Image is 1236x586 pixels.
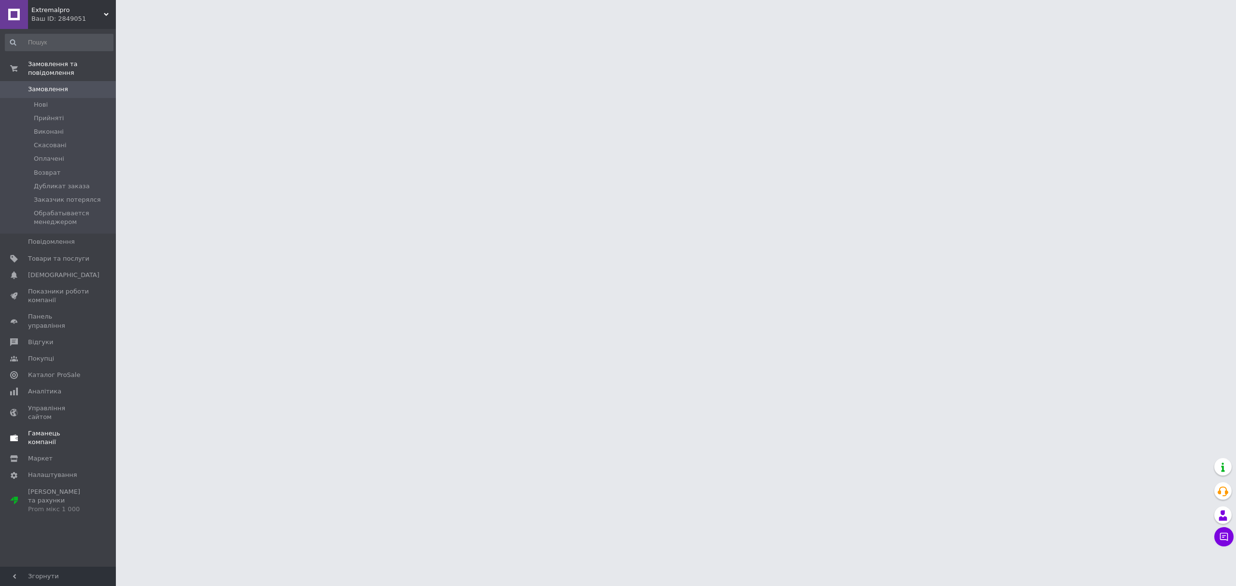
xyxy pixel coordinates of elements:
span: Аналітика [28,387,61,396]
span: Налаштування [28,471,77,479]
span: Возврат [34,168,60,177]
span: Замовлення та повідомлення [28,60,116,77]
span: Дубликат заказа [34,182,90,191]
span: Товари та послуги [28,254,89,263]
span: Оплачені [34,154,64,163]
button: Чат з покупцем [1214,527,1234,546]
span: Показники роботи компанії [28,287,89,305]
div: Prom мікс 1 000 [28,505,89,514]
span: Виконані [34,127,64,136]
div: Ваш ID: 2849051 [31,14,116,23]
span: Відгуки [28,338,53,347]
span: Скасовані [34,141,67,150]
span: Нові [34,100,48,109]
input: Пошук [5,34,113,51]
span: Обрабатывается менеджером [34,209,112,226]
span: Заказчик потерялся [34,195,101,204]
span: [DEMOGRAPHIC_DATA] [28,271,99,279]
span: Маркет [28,454,53,463]
span: Прийняті [34,114,64,123]
span: Каталог ProSale [28,371,80,379]
span: Панель управління [28,312,89,330]
span: Управління сайтом [28,404,89,421]
span: Повідомлення [28,237,75,246]
span: Замовлення [28,85,68,94]
span: Покупці [28,354,54,363]
span: Гаманець компанії [28,429,89,446]
span: Extremalpro [31,6,104,14]
span: [PERSON_NAME] та рахунки [28,488,89,514]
